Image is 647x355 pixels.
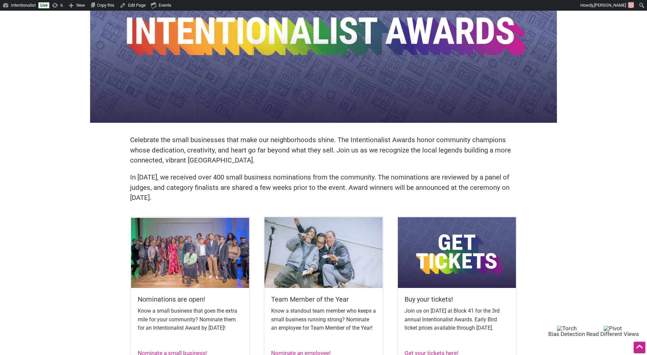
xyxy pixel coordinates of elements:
[271,307,376,332] p: Know a standout team member who keeps a small business running strong? Nominate an employee for T...
[38,2,49,8] a: Live
[548,331,585,337] span: Bias Detection
[586,325,639,337] button: Pivot Read Different Views
[405,295,509,304] h5: Buy your tickets!
[271,295,376,304] h5: Team Member of the Year
[138,295,242,304] h5: Nominations are open!
[604,326,622,331] img: Pivot
[130,135,517,165] p: Celebrate the small businesses that make our neighborhoods shine. The Intentionalist Awards honor...
[138,307,242,332] p: Know a small business that goes the extra mile for your community? Nominate them for an Intention...
[594,3,626,8] span: [PERSON_NAME]
[405,307,509,332] p: Join us on [DATE] at Block 41 for the 3rd annual Intentionalist Awards. Early Bird ticket prices ...
[586,331,639,337] span: Read Different Views
[548,325,585,337] button: Torch Bias Detection
[634,342,645,353] div: Scroll Back to Top
[557,326,577,331] img: Torch
[130,172,517,203] p: In [DATE], we received over 400 small business nominations from the community. The nominations ar...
